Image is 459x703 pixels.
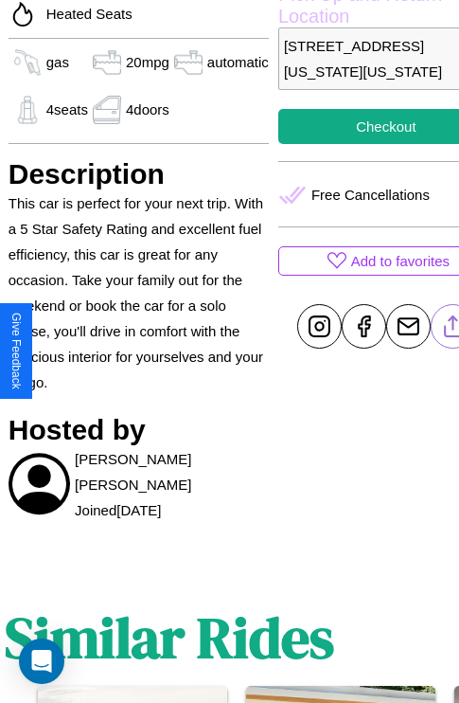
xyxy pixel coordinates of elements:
[75,497,161,523] p: Joined [DATE]
[19,639,64,684] div: Open Intercom Messenger
[88,48,126,77] img: gas
[46,97,88,122] p: 4 seats
[311,182,430,207] p: Free Cancellations
[351,248,450,274] p: Add to favorites
[207,49,269,75] p: automatic
[126,49,169,75] p: 20 mpg
[9,313,23,389] div: Give Feedback
[169,48,207,77] img: gas
[46,49,69,75] p: gas
[9,190,269,395] p: This car is perfect for your next trip. With a 5 Star Safety Rating and excellent fuel efficiency...
[9,96,46,124] img: gas
[37,1,132,27] p: Heated Seats
[5,599,334,676] h1: Similar Rides
[9,48,46,77] img: gas
[126,97,169,122] p: 4 doors
[9,414,269,446] h3: Hosted by
[9,158,269,190] h3: Description
[75,446,269,497] p: [PERSON_NAME] [PERSON_NAME]
[88,96,126,124] img: gas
